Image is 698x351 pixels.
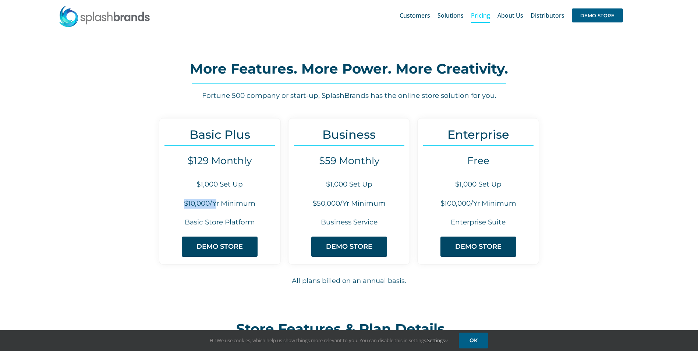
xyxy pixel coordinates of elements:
[418,155,539,167] h4: Free
[572,8,623,22] span: DEMO STORE
[92,276,607,286] h6: All plans billed on an annual basis.
[59,5,150,27] img: SplashBrands.com Logo
[455,243,502,251] span: DEMO STORE
[471,4,490,27] a: Pricing
[531,13,564,18] span: Distributors
[159,217,280,227] h6: Basic Store Platform
[418,217,539,227] h6: Enterprise Suite
[437,13,464,18] span: Solutions
[459,333,488,348] a: OK
[400,4,430,27] a: Customers
[400,13,430,18] span: Customers
[182,237,258,257] a: DEMO STORE
[288,199,410,209] h6: $50,000/Yr Minimum
[400,4,623,27] nav: Main Menu
[497,13,523,18] span: About Us
[418,199,539,209] h6: $100,000/Yr Minimum
[288,155,410,167] h4: $59 Monthly
[531,4,564,27] a: Distributors
[196,243,243,251] span: DEMO STORE
[159,180,280,189] h6: $1,000 Set Up
[288,180,410,189] h6: $1,000 Set Up
[91,61,606,76] h2: More Features. More Power. More Creativity.
[471,13,490,18] span: Pricing
[572,4,623,27] a: DEMO STORE
[418,128,539,141] h3: Enterprise
[236,322,462,336] h2: Store Features & Plan Details
[427,337,448,344] a: Settings
[159,128,280,141] h3: Basic Plus
[418,180,539,189] h6: $1,000 Set Up
[440,237,516,257] a: DEMO STORE
[210,337,448,344] span: Hi! We use cookies, which help us show things more relevant to you. You can disable this in setti...
[159,155,280,167] h4: $129 Monthly
[311,237,387,257] a: DEMO STORE
[91,91,606,101] h6: Fortune 500 company or start-up, SplashBrands has the online store solution for you.
[326,243,372,251] span: DEMO STORE
[159,199,280,209] h6: $10,000/Yr Minimum
[288,217,410,227] h6: Business Service
[288,128,410,141] h3: Business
